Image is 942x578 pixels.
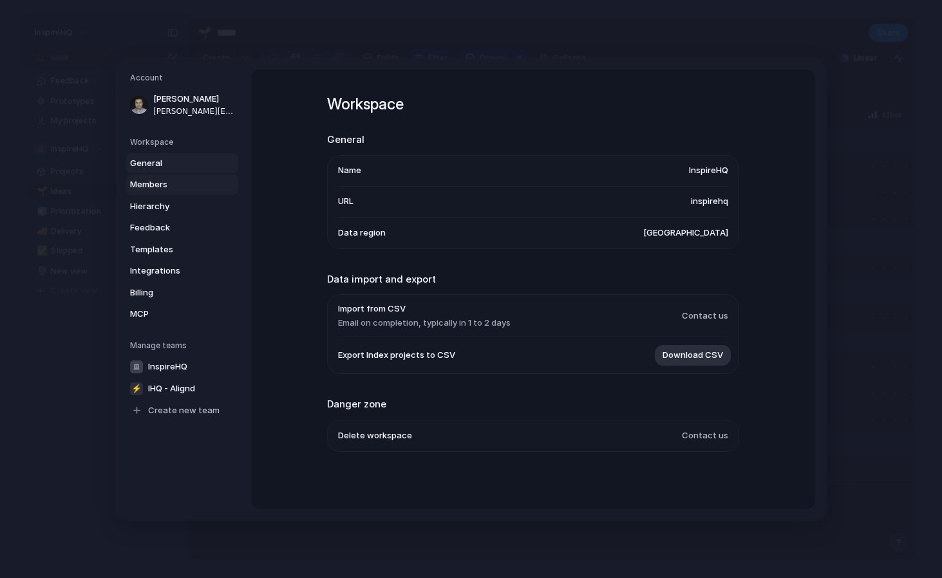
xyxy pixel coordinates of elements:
[643,226,728,239] span: [GEOGRAPHIC_DATA]
[338,164,361,177] span: Name
[689,164,728,177] span: InspireHQ
[130,265,212,277] span: Integrations
[126,304,238,324] a: MCP
[148,382,195,395] span: IHQ - Alignd
[130,339,238,351] h5: Manage teams
[126,196,238,216] a: Hierarchy
[153,105,236,117] span: [PERSON_NAME][EMAIL_ADDRESS][DOMAIN_NAME]
[327,93,739,116] h1: Workspace
[130,382,143,395] div: ⚡
[338,195,353,208] span: URL
[682,309,728,322] span: Contact us
[338,226,386,239] span: Data region
[327,133,739,147] h2: General
[130,136,238,147] h5: Workspace
[130,308,212,321] span: MCP
[126,218,238,238] a: Feedback
[130,243,212,256] span: Templates
[130,178,212,191] span: Members
[338,316,511,329] span: Email on completion, typically in 1 to 2 days
[130,221,212,234] span: Feedback
[130,156,212,169] span: General
[126,356,238,377] a: InspireHQ
[126,89,238,121] a: [PERSON_NAME][PERSON_NAME][EMAIL_ADDRESS][DOMAIN_NAME]
[130,200,212,212] span: Hierarchy
[126,153,238,173] a: General
[682,429,728,442] span: Contact us
[126,282,238,303] a: Billing
[126,400,238,420] a: Create new team
[327,397,739,412] h2: Danger zone
[148,360,187,373] span: InspireHQ
[655,345,731,366] button: Download CSV
[327,272,739,286] h2: Data import and export
[130,72,238,84] h5: Account
[338,303,511,315] span: Import from CSV
[126,174,238,195] a: Members
[126,378,238,398] a: ⚡IHQ - Alignd
[126,261,238,281] a: Integrations
[691,195,728,208] span: inspirehq
[338,429,412,442] span: Delete workspace
[148,404,220,416] span: Create new team
[130,286,212,299] span: Billing
[338,349,455,362] span: Export Index projects to CSV
[663,349,723,362] span: Download CSV
[126,239,238,259] a: Templates
[153,93,236,106] span: [PERSON_NAME]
